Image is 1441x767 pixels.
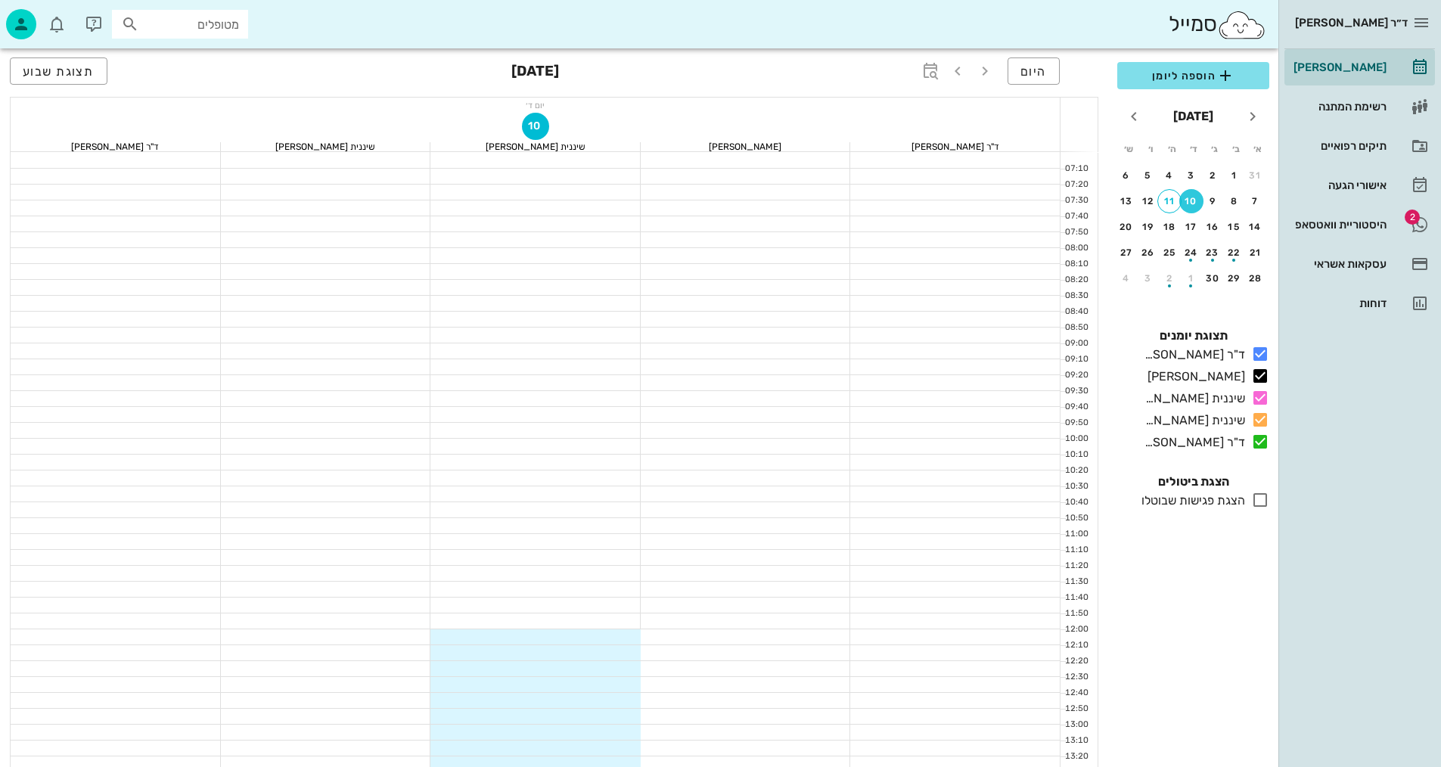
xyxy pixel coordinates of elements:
[1061,671,1092,684] div: 12:30
[1136,163,1160,188] button: 5
[1061,560,1092,573] div: 11:20
[1222,222,1247,232] div: 15
[1157,170,1182,181] div: 4
[1222,170,1247,181] div: 1
[1179,189,1203,213] button: 10
[1179,266,1203,290] button: 1
[1179,222,1203,232] div: 17
[1248,136,1268,162] th: א׳
[1200,266,1225,290] button: 30
[1061,623,1092,636] div: 12:00
[1222,215,1247,239] button: 15
[1114,196,1138,206] div: 13
[1061,163,1092,175] div: 07:10
[1117,327,1269,345] h4: תצוגת יומנים
[10,57,107,85] button: תצוגת שבוע
[1290,140,1387,152] div: תיקים רפואיים
[1138,390,1245,408] div: שיננית [PERSON_NAME]
[1061,592,1092,604] div: 11:40
[45,12,54,21] span: תג
[1200,189,1225,213] button: 9
[1244,266,1268,290] button: 28
[1290,258,1387,270] div: עסקאות אשראי
[1061,194,1092,207] div: 07:30
[1114,170,1138,181] div: 6
[1136,222,1160,232] div: 19
[1169,8,1266,41] div: סמייל
[1061,512,1092,525] div: 10:50
[23,64,95,79] span: תצוגת שבוע
[1222,273,1247,284] div: 29
[1061,703,1092,716] div: 12:50
[1117,62,1269,89] button: הוספה ליומן
[1061,242,1092,255] div: 08:00
[1179,247,1203,258] div: 24
[1061,734,1092,747] div: 13:10
[1140,136,1160,162] th: ו׳
[1157,266,1182,290] button: 2
[1290,179,1387,191] div: אישורי הגעה
[1157,189,1182,213] button: 11
[1061,226,1092,239] div: 07:50
[1061,449,1092,461] div: 10:10
[1284,285,1435,321] a: דוחות
[1244,215,1268,239] button: 14
[1120,103,1148,130] button: חודש הבא
[1167,101,1219,132] button: [DATE]
[1162,136,1182,162] th: ה׳
[1284,49,1435,85] a: [PERSON_NAME]
[1114,247,1138,258] div: 27
[1222,189,1247,213] button: 8
[1061,306,1092,318] div: 08:40
[1136,189,1160,213] button: 12
[1020,64,1047,79] span: היום
[1157,247,1182,258] div: 25
[1244,241,1268,265] button: 21
[1061,179,1092,191] div: 07:20
[1222,247,1247,258] div: 22
[1114,241,1138,265] button: 27
[1284,128,1435,164] a: תיקים רפואיים
[1200,163,1225,188] button: 2
[641,142,850,151] div: [PERSON_NAME]
[1200,273,1225,284] div: 30
[1290,219,1387,231] div: היסטוריית וואטסאפ
[1138,346,1245,364] div: ד"ר [PERSON_NAME]
[1200,196,1225,206] div: 9
[1061,337,1092,350] div: 09:00
[850,142,1060,151] div: ד"ר [PERSON_NAME]
[1117,473,1269,491] h4: הצגת ביטולים
[1217,10,1266,40] img: SmileCloud logo
[1200,241,1225,265] button: 23
[1061,719,1092,731] div: 13:00
[1061,687,1092,700] div: 12:40
[221,142,430,151] div: שיננית [PERSON_NAME]
[1244,222,1268,232] div: 14
[1061,369,1092,382] div: 09:20
[1179,170,1203,181] div: 3
[1061,321,1092,334] div: 08:50
[1405,210,1420,225] span: תג
[1136,215,1160,239] button: 19
[1284,206,1435,243] a: תגהיסטוריית וואטסאפ
[1008,57,1060,85] button: היום
[430,142,640,151] div: שיננית [PERSON_NAME]
[1136,196,1160,206] div: 12
[1135,492,1245,510] div: הצגת פגישות שבוטלו
[1226,136,1246,162] th: ב׳
[1222,196,1247,206] div: 8
[1114,189,1138,213] button: 13
[1061,750,1092,763] div: 13:20
[1141,368,1245,386] div: [PERSON_NAME]
[1200,215,1225,239] button: 16
[1244,273,1268,284] div: 28
[1244,163,1268,188] button: 31
[1179,273,1203,284] div: 1
[1290,297,1387,309] div: דוחות
[1179,196,1203,206] div: 10
[1157,222,1182,232] div: 18
[522,113,549,140] button: 10
[1158,196,1181,206] div: 11
[1136,247,1160,258] div: 26
[1244,196,1268,206] div: 7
